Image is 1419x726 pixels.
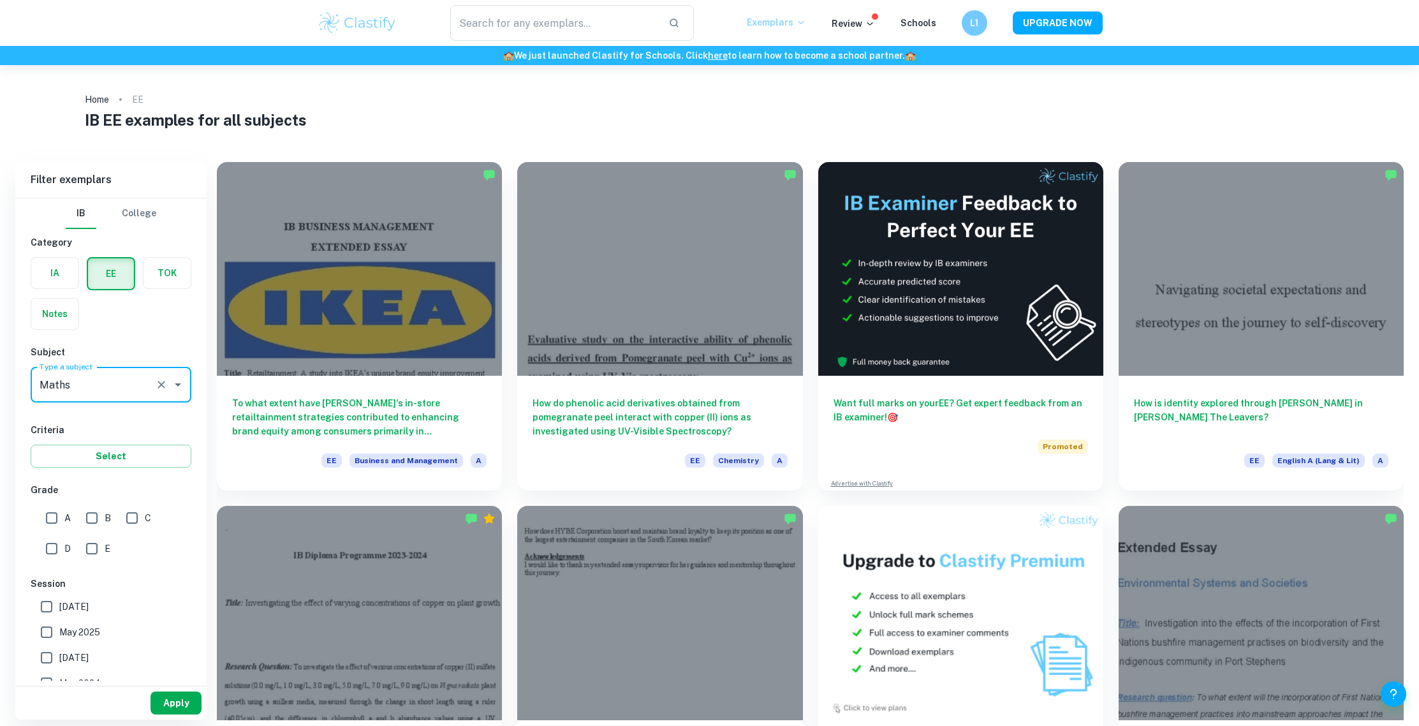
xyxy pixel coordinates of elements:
span: 🏫 [503,50,514,61]
a: How is identity explored through [PERSON_NAME] in [PERSON_NAME] The Leavers?EEEnglish A (Lang & L... [1119,162,1404,491]
button: IB [66,198,96,229]
img: Marked [483,168,496,181]
span: A [772,454,788,468]
h6: Grade [31,483,191,497]
img: Marked [784,512,797,525]
div: Premium [483,512,496,525]
span: Chemistry [713,454,764,468]
span: [DATE] [59,651,89,665]
h6: Criteria [31,423,191,437]
button: IA [31,258,78,288]
span: Promoted [1038,440,1088,454]
input: Search for any exemplars... [450,5,659,41]
button: College [122,198,156,229]
h6: Category [31,235,191,249]
h6: How do phenolic acid derivatives obtained from pomegranate peel interact with copper (II) ions as... [533,396,787,438]
img: Marked [1385,168,1397,181]
h6: We just launched Clastify for Schools. Click to learn how to become a school partner. [3,48,1416,63]
a: Want full marks on yourEE? Get expert feedback from an IB examiner!PromotedAdvertise with Clastify [818,162,1103,491]
button: UPGRADE NOW [1013,11,1103,34]
img: Marked [1385,512,1397,525]
h1: IB EE examples for all subjects [85,108,1334,131]
p: Review [832,17,875,31]
p: Exemplars [747,15,806,29]
a: here [708,50,728,61]
span: Business and Management [349,454,463,468]
span: English A (Lang & Lit) [1272,454,1365,468]
a: Advertise with Clastify [831,479,893,488]
h6: Session [31,577,191,591]
span: B [105,511,111,525]
span: A [64,511,71,525]
button: Open [169,376,187,394]
h6: Subject [31,345,191,359]
a: How do phenolic acid derivatives obtained from pomegranate peel interact with copper (II) ions as... [517,162,802,491]
a: Home [85,91,109,108]
button: Apply [151,692,202,715]
p: EE [132,93,143,107]
img: Thumbnail [818,506,1103,720]
span: EE [1244,454,1265,468]
h6: Want full marks on your EE ? Get expert feedback from an IB examiner! [834,396,1088,424]
span: D [64,542,71,556]
button: Help and Feedback [1381,681,1406,707]
h6: Filter exemplars [15,162,207,198]
div: Filter type choice [66,198,156,229]
span: C [145,511,151,525]
button: TOK [143,258,191,288]
button: EE [88,258,134,289]
button: Notes [31,299,78,329]
h6: How is identity explored through [PERSON_NAME] in [PERSON_NAME] The Leavers? [1134,396,1388,438]
button: Select [31,445,191,468]
span: EE [321,454,342,468]
a: To what extent have [PERSON_NAME]'s in-store retailtainment strategies contributed to enhancing b... [217,162,502,491]
label: Type a subject [40,361,92,372]
button: L1 [962,10,987,36]
span: 🏫 [905,50,916,61]
img: Thumbnail [818,162,1103,376]
span: May 2025 [59,625,100,639]
h6: L1 [967,16,982,30]
span: EE [685,454,705,468]
span: 🎯 [887,412,898,422]
span: [DATE] [59,600,89,614]
img: Marked [465,512,478,525]
img: Marked [784,168,797,181]
h6: To what extent have [PERSON_NAME]'s in-store retailtainment strategies contributed to enhancing b... [232,396,487,438]
span: A [471,454,487,468]
span: E [105,542,110,556]
img: Clastify logo [317,10,398,36]
button: Clear [152,376,170,394]
a: Schools [901,18,936,28]
span: A [1372,454,1388,468]
span: May 2024 [59,676,101,690]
